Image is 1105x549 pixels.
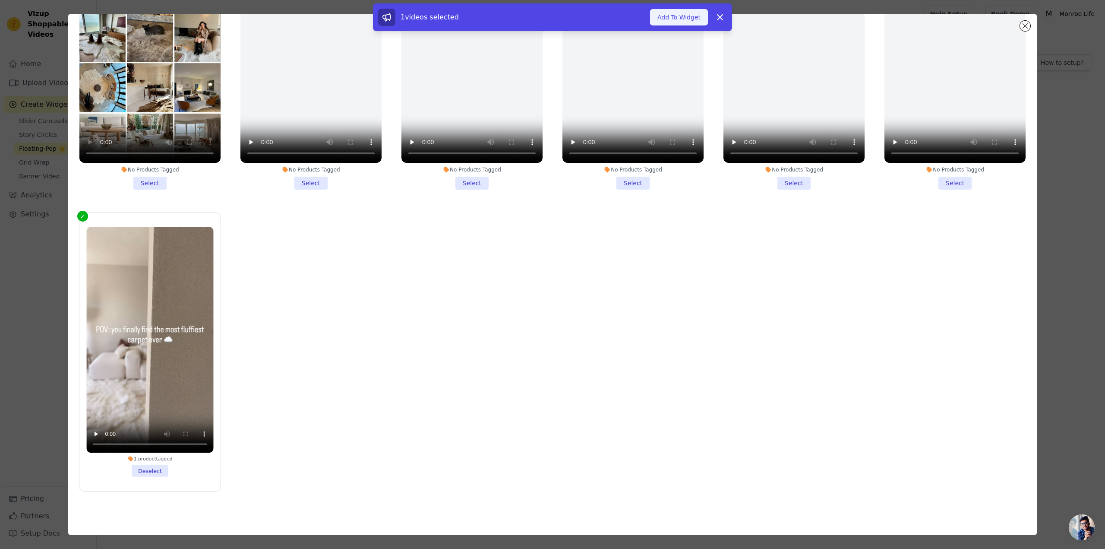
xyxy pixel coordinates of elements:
div: No Products Tagged [240,166,382,173]
button: Add To Widget [650,9,708,25]
div: No Products Tagged [884,166,1026,173]
div: No Products Tagged [562,166,704,173]
div: No Products Tagged [79,166,221,173]
span: 1 videos selected [401,13,459,21]
div: No Products Tagged [401,166,543,173]
div: No Products Tagged [723,166,865,173]
div: Open de chat [1069,514,1095,540]
div: 1 product tagged [86,456,213,462]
